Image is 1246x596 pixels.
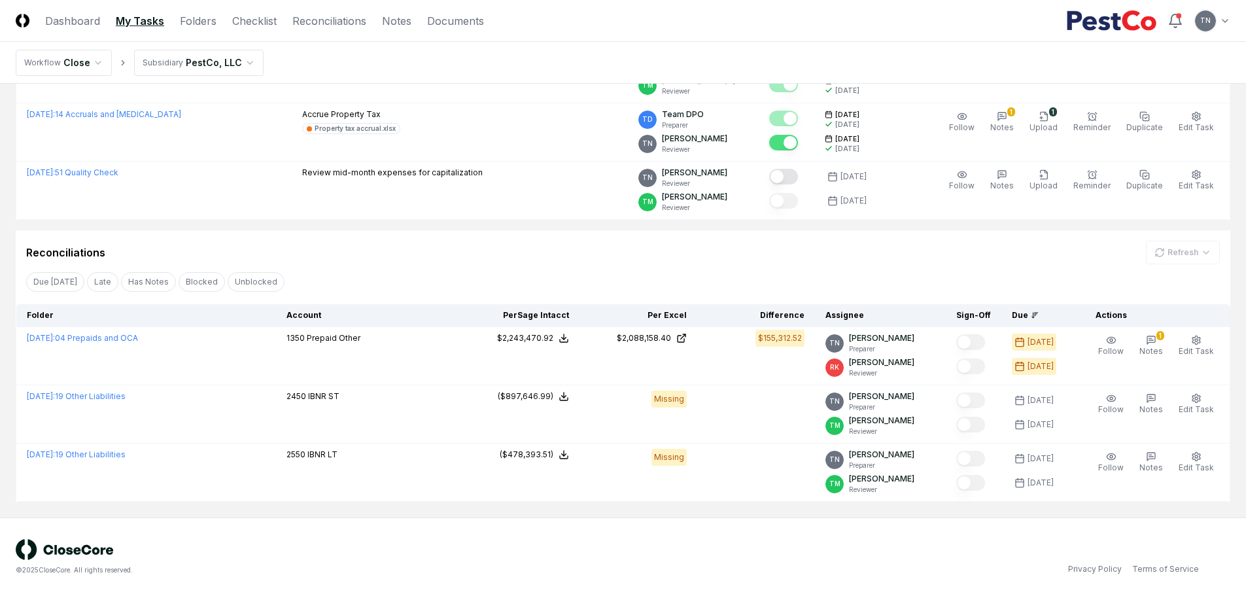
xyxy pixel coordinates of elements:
[1176,391,1217,418] button: Edit Task
[307,333,360,343] span: Prepaid Other
[651,449,687,466] div: Missing
[840,171,867,183] div: [DATE]
[949,181,975,190] span: Follow
[1126,122,1163,132] span: Duplicate
[1179,181,1214,190] span: Edit Task
[769,135,798,150] button: Mark complete
[642,197,653,207] span: TM
[1028,394,1054,406] div: [DATE]
[849,415,914,427] p: [PERSON_NAME]
[27,391,55,401] span: [DATE] :
[662,191,727,203] p: [PERSON_NAME]
[1030,181,1058,190] span: Upload
[27,333,55,343] span: [DATE] :
[116,13,164,29] a: My Tasks
[1030,122,1058,132] span: Upload
[1096,449,1126,476] button: Follow
[849,402,914,412] p: Preparer
[956,334,985,350] button: Mark complete
[1137,332,1166,360] button: 1Notes
[1132,563,1199,575] a: Terms of Service
[1073,181,1111,190] span: Reminder
[946,167,977,194] button: Follow
[143,57,183,69] div: Subsidiary
[617,332,671,344] div: $2,088,158.40
[835,110,859,120] span: [DATE]
[946,109,977,136] button: Follow
[1096,391,1126,418] button: Follow
[829,421,840,430] span: TM
[1179,122,1214,132] span: Edit Task
[758,332,802,344] div: $155,312.52
[1028,453,1054,465] div: [DATE]
[990,181,1014,190] span: Notes
[26,245,105,260] div: Reconciliations
[769,77,798,92] button: Mark complete
[769,193,798,209] button: Mark complete
[45,13,100,29] a: Dashboard
[1085,309,1220,321] div: Actions
[1028,360,1054,372] div: [DATE]
[849,427,914,436] p: Reviewer
[829,338,840,348] span: TN
[1012,309,1064,321] div: Due
[697,304,815,327] th: Difference
[16,565,623,575] div: © 2025 CloseCore. All rights reserved.
[16,50,264,76] nav: breadcrumb
[956,417,985,432] button: Mark complete
[835,134,859,144] span: [DATE]
[232,13,277,29] a: Checklist
[286,391,306,401] span: 2450
[1066,10,1157,31] img: PestCo logo
[815,304,946,327] th: Assignee
[121,272,176,292] button: Has Notes
[1028,477,1054,489] div: [DATE]
[27,109,181,119] a: [DATE]:14 Accruals and [MEDICAL_DATA]
[849,344,914,354] p: Preparer
[1176,449,1217,476] button: Edit Task
[1049,107,1057,116] div: 1
[988,167,1016,194] button: Notes
[830,362,839,372] span: RK
[228,272,285,292] button: Unblocked
[580,304,697,327] th: Per Excel
[946,304,1001,327] th: Sign-Off
[642,139,653,149] span: TN
[1073,122,1111,132] span: Reminder
[286,449,305,459] span: 2550
[462,304,580,327] th: Per Sage Intacct
[662,145,727,154] p: Reviewer
[27,391,126,401] a: [DATE]:19 Other Liabilities
[286,309,451,321] div: Account
[500,449,553,461] div: ($478,393.51)
[27,449,55,459] span: [DATE] :
[849,357,914,368] p: [PERSON_NAME]
[1028,336,1054,348] div: [DATE]
[16,304,276,327] th: Folder
[849,368,914,378] p: Reviewer
[87,272,118,292] button: Late
[16,539,114,560] img: logo
[302,123,400,134] a: Property tax accrual.xlsx
[497,332,553,344] div: $2,243,470.92
[769,111,798,126] button: Mark complete
[500,449,569,461] button: ($478,393.51)
[1176,109,1217,136] button: Edit Task
[1098,404,1124,414] span: Follow
[1071,167,1113,194] button: Reminder
[286,333,305,343] span: 1350
[849,449,914,461] p: [PERSON_NAME]
[1179,404,1214,414] span: Edit Task
[849,485,914,495] p: Reviewer
[1156,331,1164,340] div: 1
[302,109,400,120] p: Accrue Property Tax
[308,391,339,401] span: IBNR ST
[27,167,118,177] a: [DATE]:51 Quality Check
[27,333,138,343] a: [DATE]:04 Prepaids and OCA
[382,13,411,29] a: Notes
[956,451,985,466] button: Mark complete
[1126,181,1163,190] span: Duplicate
[315,124,396,133] div: Property tax accrual.xlsx
[956,393,985,408] button: Mark complete
[307,449,337,459] span: IBNR LT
